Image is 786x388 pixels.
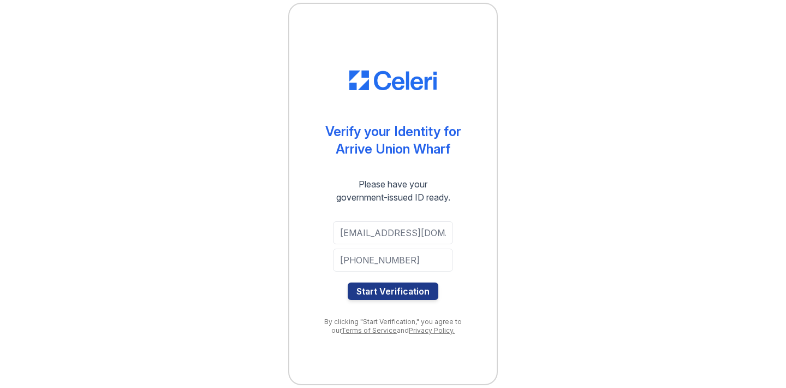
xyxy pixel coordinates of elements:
a: Terms of Service [341,326,397,334]
div: Verify your Identity for Arrive Union Wharf [325,123,461,158]
img: CE_Logo_Blue-a8612792a0a2168367f1c8372b55b34899dd931a85d93a1a3d3e32e68fde9ad4.png [349,70,437,90]
div: Please have your government-issued ID ready. [317,178,470,204]
input: Email [333,221,453,244]
a: Privacy Policy. [409,326,455,334]
div: By clicking "Start Verification," you agree to our and [311,318,475,335]
button: Start Verification [348,283,438,300]
input: Phone [333,249,453,272]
